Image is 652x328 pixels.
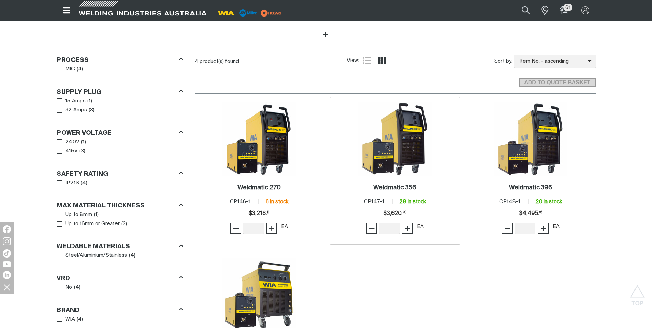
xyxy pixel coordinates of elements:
img: Weldmatic 270 [222,102,296,176]
a: Weldmatic 356 [373,184,416,192]
a: MIG [57,65,75,74]
h2: Weldmatic 270 [237,185,281,191]
span: View: [347,57,359,65]
a: 240V [57,138,80,147]
h3: Max Material Thickness [57,202,145,210]
button: Search products [514,3,538,18]
div: EA [553,223,560,231]
sup: 00 [403,211,406,214]
div: EA [281,223,288,231]
a: miller [258,10,284,15]
span: $4,495. [519,207,542,220]
a: Up to 8mm [57,210,92,219]
section: Add to cart control [195,70,596,89]
span: ( 4 ) [74,284,80,292]
span: CP147-1 [364,199,384,204]
a: Weldmatic 270 [237,184,281,192]
span: Item No. - ascending [514,57,588,65]
sup: 95 [539,211,542,214]
span: ( 1 ) [87,97,92,105]
div: Price [383,207,406,220]
div: Weldable Materials [57,242,183,251]
span: CP146-1 [230,199,251,204]
ul: Supply Plug [57,97,183,115]
div: Price [248,207,269,220]
span: IP21S [65,179,79,187]
span: ( 4 ) [81,179,87,187]
a: Up to 16mm or Greater [57,219,120,229]
h3: Brand [57,307,80,315]
h3: VRD [57,275,70,283]
ul: Weldable Materials [57,251,183,260]
span: + [540,222,546,234]
span: ( 4 ) [77,316,83,324]
div: Power Voltage [57,128,183,137]
a: List view [363,56,371,65]
span: ( 4 ) [77,65,83,73]
ul: VRD [57,283,183,292]
h3: Safety Rating [57,170,108,178]
img: hide socials [1,281,13,293]
span: 240V [65,138,79,146]
div: VRD [57,273,183,283]
span: ( 1 ) [81,138,86,146]
span: ( 3 ) [79,147,85,155]
span: 415V [65,147,78,155]
span: product(s) found [200,59,239,64]
span: Up to 8mm [65,211,92,219]
img: YouTube [3,261,11,267]
h3: Power Voltage [57,129,112,137]
h2: Weldmatic 396 [509,185,552,191]
span: Steel/Aluminium/Stainless [65,252,127,260]
img: Weldmatic 356 [358,102,432,176]
span: Sort by: [494,57,512,65]
input: Product name or item number... [506,3,538,18]
span: ADD TO QUOTE BASKET [520,78,595,87]
span: ( 3 ) [121,220,127,228]
a: No [57,283,73,292]
a: 415V [57,146,78,156]
span: − [368,222,375,234]
div: EA [417,223,424,231]
div: Supply Plug [57,87,183,96]
a: IP21S [57,178,79,188]
div: 4 [195,58,347,65]
span: $3,218. [248,207,269,220]
a: 32 Amps [57,106,87,115]
span: − [233,222,239,234]
span: ( 3 ) [89,106,95,114]
span: 15 Amps [65,97,86,105]
img: Instagram [3,237,11,245]
span: + [268,222,275,234]
h2: Weldmatic 356 [373,185,416,191]
span: Up to 16mm or Greater [65,220,120,228]
a: 15 Amps [57,97,86,106]
span: $3,620. [383,207,406,220]
span: No [65,284,72,292]
img: LinkedIn [3,271,11,279]
span: 28 in stock [399,199,426,204]
div: Price [519,207,542,220]
img: TikTok [3,249,11,258]
span: + [404,222,411,234]
span: 32 Amps [65,106,87,114]
a: Weldmatic 396 [509,184,552,192]
span: ( 4 ) [129,252,135,260]
span: 6 in stock [266,199,288,204]
span: ( 1 ) [94,211,99,219]
sup: 18 [267,211,269,214]
ul: Brand [57,315,183,324]
span: − [504,222,511,234]
button: Add selected products to the shopping cart [519,78,595,87]
ul: Power Voltage [57,138,183,156]
div: Brand [57,305,183,315]
span: 20 in stock [535,199,562,204]
div: Max Material Thickness [57,201,183,210]
img: miller [258,8,284,18]
span: WIA [65,316,75,324]
img: Facebook [3,225,11,233]
h3: Supply Plug [57,88,101,96]
section: Product list controls [195,53,596,70]
span: MIG [65,65,75,73]
ul: Safety Rating [57,178,183,188]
